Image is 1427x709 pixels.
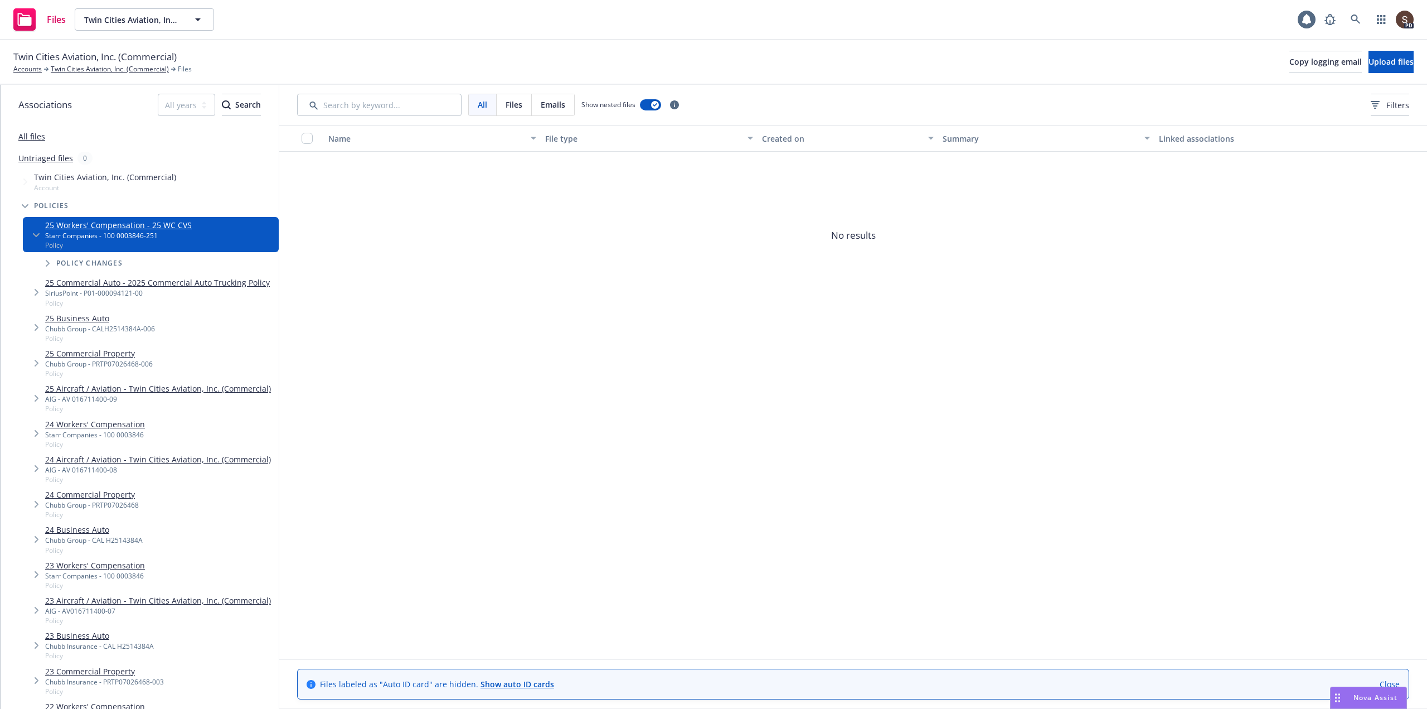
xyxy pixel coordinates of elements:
[18,131,45,142] a: All files
[45,312,155,324] a: 25 Business Auto
[18,152,73,164] a: Untriaged files
[1371,94,1409,116] button: Filters
[762,133,921,144] div: Created on
[45,430,145,440] div: Starr Companies - 100 0003846
[943,133,1138,144] div: Summary
[178,64,192,74] span: Files
[45,616,271,625] span: Policy
[45,500,139,510] div: Chubb Group - PRTP07026468
[45,475,271,484] span: Policy
[938,125,1155,152] button: Summary
[56,260,123,267] span: Policy changes
[45,651,154,660] span: Policy
[1331,687,1345,708] div: Drag to move
[45,348,153,359] a: 25 Commercial Property
[45,298,270,308] span: Policy
[13,64,42,74] a: Accounts
[45,440,145,449] span: Policy
[77,152,93,165] div: 0
[45,489,139,500] a: 24 Commercial Property
[45,677,164,687] div: Chubb Insurance - PRTP07026468-003
[45,630,154,642] a: 23 Business Auto
[45,219,192,231] a: 25 Workers' Compensation - 25 WC CVS
[45,642,154,651] div: Chubb Insurance - CAL H2514384A
[1353,693,1397,702] span: Nova Assist
[1380,678,1400,690] a: Close
[302,133,313,144] input: Select all
[581,100,635,109] span: Show nested files
[45,240,192,250] span: Policy
[45,560,145,571] a: 23 Workers' Compensation
[45,524,143,536] a: 24 Business Auto
[222,94,261,115] div: Search
[45,324,155,334] div: Chubb Group - CALH2514384A-006
[328,133,524,144] div: Name
[320,678,554,690] span: Files labeled as "Auto ID card" are hidden.
[1371,99,1409,111] span: Filters
[45,465,271,475] div: AIG - AV 016711400-08
[1330,687,1407,709] button: Nova Assist
[222,94,261,116] button: SearchSearch
[1289,56,1362,67] span: Copy logging email
[45,359,153,369] div: Chubb Group - PRTP07026468-006
[45,394,271,404] div: AIG - AV 016711400-09
[480,679,554,689] a: Show auto ID cards
[34,183,176,192] span: Account
[45,418,145,430] a: 24 Workers' Compensation
[541,99,565,110] span: Emails
[45,571,145,581] div: Starr Companies - 100 0003846
[9,4,70,35] a: Files
[506,99,522,110] span: Files
[1368,51,1414,73] button: Upload files
[45,383,271,394] a: 25 Aircraft / Aviation - Twin Cities Aviation, Inc. (Commercial)
[84,14,181,26] span: Twin Cities Aviation, Inc. (Commercial)
[45,536,143,545] div: Chubb Group - CAL H2514384A
[34,171,176,183] span: Twin Cities Aviation, Inc. (Commercial)
[758,125,938,152] button: Created on
[45,546,143,555] span: Policy
[45,595,271,606] a: 23 Aircraft / Aviation - Twin Cities Aviation, Inc. (Commercial)
[45,288,270,298] div: SiriusPoint - P01-000094121-00
[45,606,271,616] div: AIG - AV016711400-07
[34,202,69,209] span: Policies
[45,277,270,288] a: 25 Commercial Auto - 2025 Commercial Auto Trucking Policy
[297,94,462,116] input: Search by keyword...
[1319,8,1341,31] a: Report a Bug
[1386,99,1409,111] span: Filters
[45,454,271,465] a: 24 Aircraft / Aviation - Twin Cities Aviation, Inc. (Commercial)
[1159,133,1367,144] div: Linked associations
[45,510,139,519] span: Policy
[45,334,155,343] span: Policy
[1370,8,1392,31] a: Switch app
[1154,125,1371,152] button: Linked associations
[45,404,271,413] span: Policy
[222,100,231,109] svg: Search
[1396,11,1414,28] img: photo
[47,15,66,24] span: Files
[279,152,1427,319] span: No results
[1289,51,1362,73] button: Copy logging email
[1368,56,1414,67] span: Upload files
[45,231,192,240] div: Starr Companies - 100 0003846-251
[13,50,177,64] span: Twin Cities Aviation, Inc. (Commercial)
[478,99,487,110] span: All
[45,581,145,590] span: Policy
[541,125,758,152] button: File type
[45,665,164,677] a: 23 Commercial Property
[51,64,169,74] a: Twin Cities Aviation, Inc. (Commercial)
[45,369,153,378] span: Policy
[1345,8,1367,31] a: Search
[545,133,741,144] div: File type
[45,687,164,696] span: Policy
[75,8,214,31] button: Twin Cities Aviation, Inc. (Commercial)
[18,98,72,112] span: Associations
[324,125,541,152] button: Name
